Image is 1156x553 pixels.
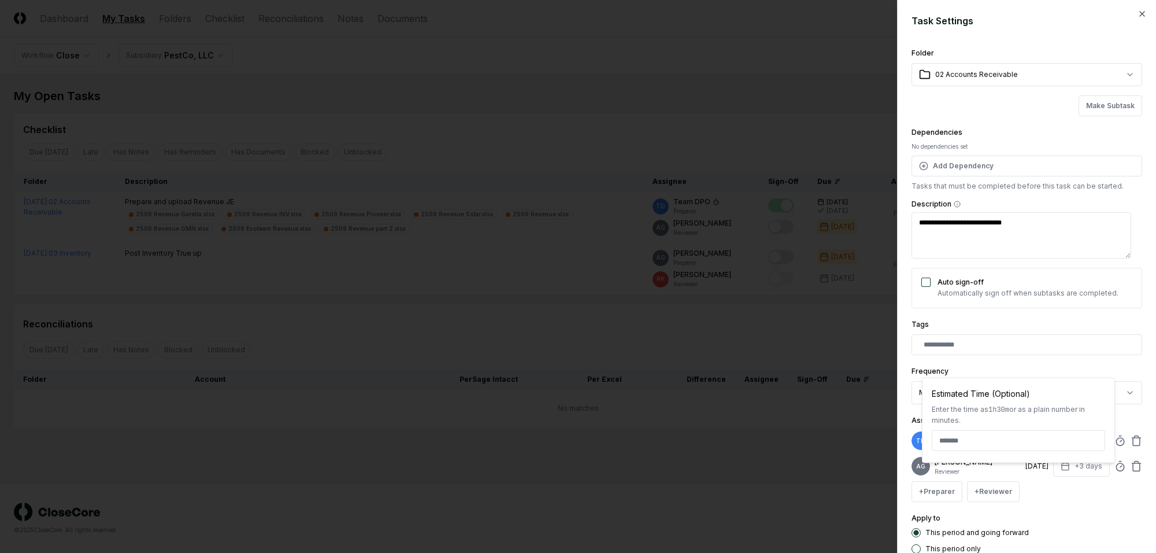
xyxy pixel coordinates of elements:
[912,156,1142,176] button: Add Dependency
[932,388,1105,400] div: Estimated Time (Optional)
[916,437,925,445] span: TD
[1053,456,1110,477] button: +3 days
[912,514,940,522] label: Apply to
[1079,95,1142,116] button: Make Subtask
[938,288,1118,298] p: Automatically sign off when subtasks are completed.
[912,416,948,425] label: Assignees
[912,201,1142,208] label: Description
[912,49,934,57] label: Folder
[932,404,1105,426] div: Enter the time as or as a plain number in minutes.
[916,462,925,471] span: AG
[912,128,962,137] label: Dependencies
[925,545,981,552] label: This period only
[925,529,1029,536] label: This period and going forward
[912,367,948,375] label: Frequency
[938,278,984,286] label: Auto sign-off
[912,481,962,502] button: +Preparer
[912,181,1142,191] p: Tasks that must be completed before this task can be started.
[967,481,1020,502] button: +Reviewer
[912,14,1142,28] h2: Task Settings
[954,201,961,208] button: Description
[912,320,929,329] label: Tags
[935,467,1021,476] p: Reviewer
[912,142,1142,151] div: No dependencies set
[1025,461,1048,471] div: [DATE]
[988,406,1009,414] span: 1h30m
